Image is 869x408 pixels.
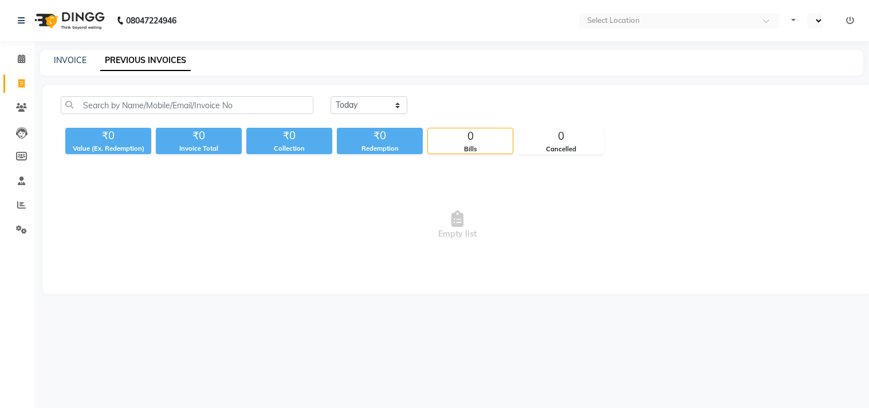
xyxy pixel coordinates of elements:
div: ₹0 [65,128,151,144]
div: Cancelled [518,144,603,154]
div: 0 [428,128,513,144]
div: Bills [428,144,513,154]
input: Search by Name/Mobile/Email/Invoice No [61,96,313,114]
div: Collection [246,144,332,154]
div: ₹0 [156,128,242,144]
img: logo [29,5,108,37]
div: Value (Ex. Redemption) [65,144,151,154]
div: Redemption [337,144,423,154]
div: ₹0 [246,128,332,144]
b: 08047224946 [126,5,176,37]
span: Empty list [61,168,854,283]
div: ₹0 [337,128,423,144]
a: INVOICE [54,55,86,65]
div: Invoice Total [156,144,242,154]
div: 0 [518,128,603,144]
a: PREVIOUS INVOICES [100,50,191,71]
div: Select Location [587,15,640,26]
